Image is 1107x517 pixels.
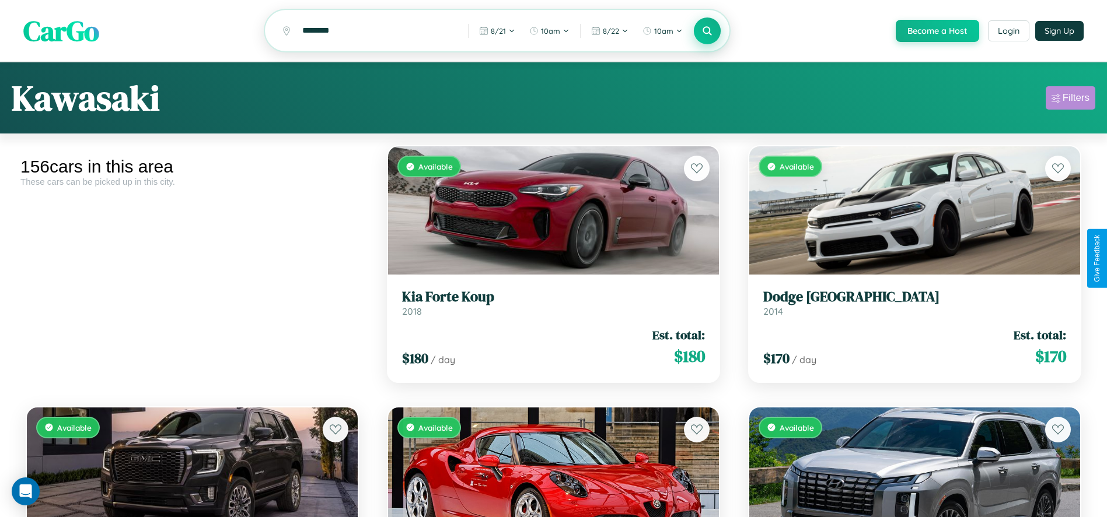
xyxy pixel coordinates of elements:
div: Give Feedback [1093,235,1101,282]
span: / day [431,354,455,365]
a: Dodge [GEOGRAPHIC_DATA]2014 [763,289,1066,317]
span: Available [57,423,92,432]
h3: Dodge [GEOGRAPHIC_DATA] [763,289,1066,305]
button: 8/21 [473,22,521,40]
button: 10am [637,22,689,40]
div: 156 cars in this area [20,157,364,177]
a: Kia Forte Koup2018 [402,289,705,317]
span: $ 180 [674,344,705,368]
button: 8/22 [585,22,634,40]
div: Open Intercom Messenger [12,477,40,505]
span: 10am [654,26,673,36]
h3: Kia Forte Koup [402,289,705,305]
button: Filters [1046,86,1095,110]
span: Available [780,161,814,171]
span: Available [418,423,453,432]
button: Sign Up [1035,21,1084,41]
span: Available [780,423,814,432]
span: 2014 [763,305,783,317]
span: CarGo [23,12,99,50]
span: 10am [541,26,560,36]
h1: Kawasaki [12,74,160,122]
span: $ 170 [763,349,790,368]
button: Become a Host [896,20,979,42]
span: Est. total: [1014,326,1066,343]
button: 10am [523,22,575,40]
span: 8 / 21 [491,26,506,36]
span: / day [792,354,816,365]
span: Est. total: [652,326,705,343]
span: $ 170 [1035,344,1066,368]
span: Available [418,161,453,171]
div: Filters [1063,92,1089,104]
span: 8 / 22 [603,26,619,36]
span: $ 180 [402,349,428,368]
span: 2018 [402,305,422,317]
button: Login [988,20,1029,41]
div: These cars can be picked up in this city. [20,177,364,187]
